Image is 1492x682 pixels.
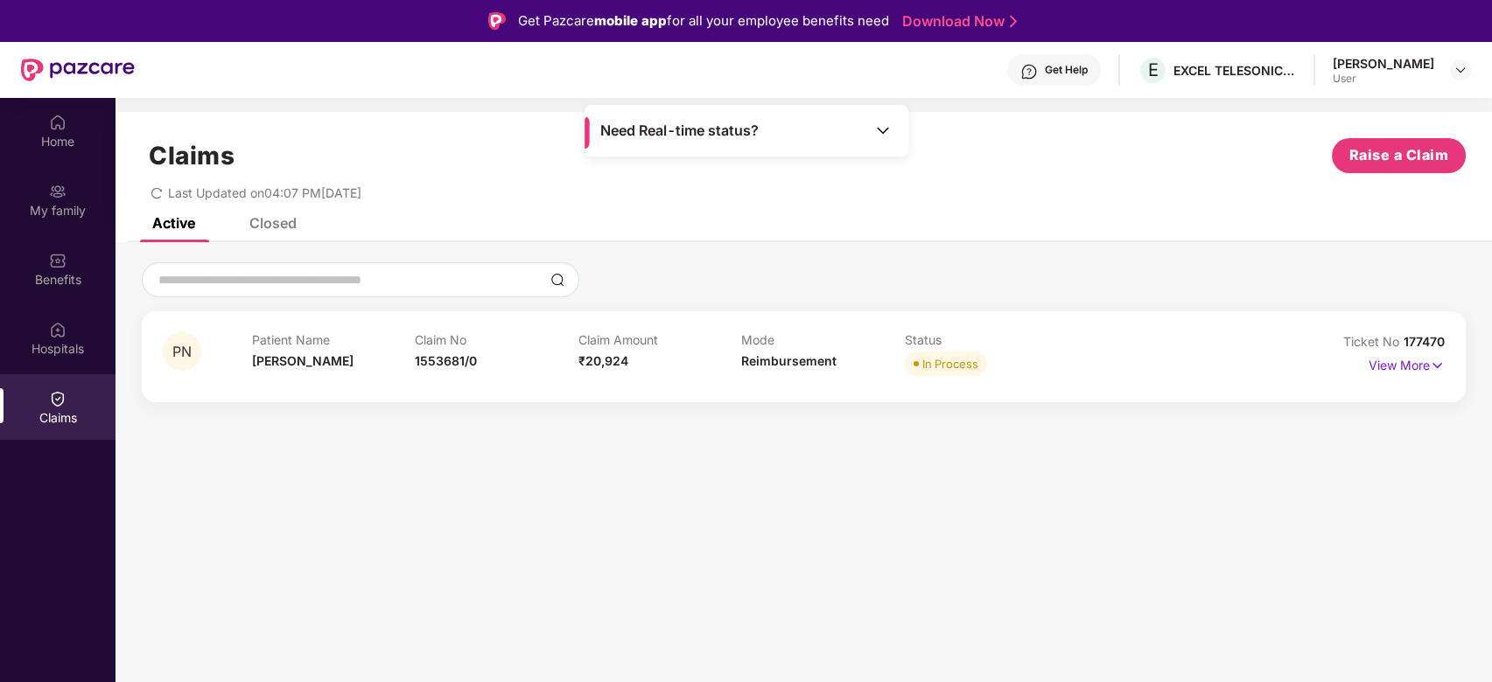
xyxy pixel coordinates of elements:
div: User [1333,72,1434,86]
img: svg+xml;base64,PHN2ZyB3aWR0aD0iMjAiIGhlaWdodD0iMjAiIHZpZXdCb3g9IjAgMCAyMCAyMCIgZmlsbD0ibm9uZSIgeG... [49,183,67,200]
div: Get Help [1045,63,1088,77]
img: svg+xml;base64,PHN2ZyBpZD0iQ2xhaW0iIHhtbG5zPSJodHRwOi8vd3d3LnczLm9yZy8yMDAwL3N2ZyIgd2lkdGg9IjIwIi... [49,390,67,407]
span: E [1148,59,1159,80]
span: Last Updated on 04:07 PM[DATE] [168,185,361,200]
img: Logo [488,12,506,30]
p: Patient Name [252,332,416,347]
img: svg+xml;base64,PHN2ZyBpZD0iSG9tZSIgeG1sbnM9Imh0dHA6Ly93d3cudzMub3JnLzIwMDAvc3ZnIiB3aWR0aD0iMjAiIG... [49,114,67,131]
span: Ticket No [1343,334,1404,349]
p: Mode [741,332,905,347]
div: Active [152,214,195,232]
img: svg+xml;base64,PHN2ZyBpZD0iRHJvcGRvd24tMzJ4MzIiIHhtbG5zPSJodHRwOi8vd3d3LnczLm9yZy8yMDAwL3N2ZyIgd2... [1453,63,1467,77]
p: Claim Amount [578,332,742,347]
img: svg+xml;base64,PHN2ZyBpZD0iSG9zcGl0YWxzIiB4bWxucz0iaHR0cDovL3d3dy53My5vcmcvMjAwMC9zdmciIHdpZHRoPS... [49,321,67,338]
div: Closed [249,214,297,232]
span: 1553681/0 [415,353,477,368]
img: svg+xml;base64,PHN2ZyBpZD0iQmVuZWZpdHMiIHhtbG5zPSJodHRwOi8vd3d3LnczLm9yZy8yMDAwL3N2ZyIgd2lkdGg9Ij... [49,252,67,269]
img: svg+xml;base64,PHN2ZyB4bWxucz0iaHR0cDovL3d3dy53My5vcmcvMjAwMC9zdmciIHdpZHRoPSIxNyIgaGVpZ2h0PSIxNy... [1430,356,1445,375]
button: Raise a Claim [1332,138,1466,173]
span: Reimbursement [741,353,837,368]
p: View More [1369,351,1445,375]
h1: Claims [149,141,235,170]
div: [PERSON_NAME] [1333,55,1434,72]
span: 177470 [1404,334,1445,349]
p: Status [905,332,1068,347]
p: Claim No [415,332,578,347]
strong: mobile app [594,12,667,29]
span: PN [172,344,192,359]
div: EXCEL TELESONIC INDIA PRIVATE LIMITED [1173,62,1296,79]
img: Stroke [1010,12,1017,31]
div: Get Pazcare for all your employee benefits need [518,10,889,31]
span: ₹20,924 [578,353,628,368]
img: svg+xml;base64,PHN2ZyBpZD0iU2VhcmNoLTMyeDMyIiB4bWxucz0iaHR0cDovL3d3dy53My5vcmcvMjAwMC9zdmciIHdpZH... [550,273,564,287]
span: Need Real-time status? [600,122,759,140]
img: Toggle Icon [874,122,892,139]
a: Download Now [902,12,1012,31]
img: New Pazcare Logo [21,59,135,81]
span: redo [151,185,163,200]
div: In Process [922,355,978,372]
img: svg+xml;base64,PHN2ZyBpZD0iSGVscC0zMngzMiIgeG1sbnM9Imh0dHA6Ly93d3cudzMub3JnLzIwMDAvc3ZnIiB3aWR0aD... [1020,63,1038,80]
span: Raise a Claim [1349,144,1449,166]
span: [PERSON_NAME] [252,353,354,368]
